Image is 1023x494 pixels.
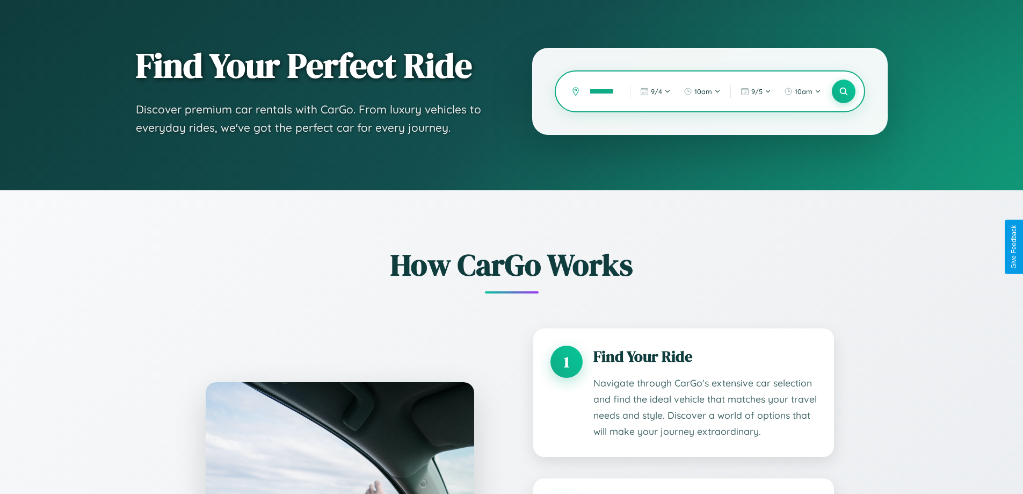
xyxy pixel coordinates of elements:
[1010,225,1018,269] div: Give Feedback
[751,87,763,96] span: 9 / 5
[593,346,817,367] h3: Find Your Ride
[678,83,726,100] button: 10am
[593,375,817,440] p: Navigate through CarGo's extensive car selection and find the ideal vehicle that matches your tra...
[635,83,676,100] button: 9/4
[190,244,834,285] h2: How CarGo Works
[694,87,712,96] span: 10am
[795,87,812,96] span: 10am
[735,83,777,100] button: 9/5
[136,47,490,84] h1: Find Your Perfect Ride
[136,101,490,137] p: Discover premium car rentals with CarGo. From luxury vehicles to everyday rides, we've got the pe...
[550,346,583,378] div: 1
[779,83,826,100] button: 10am
[651,87,662,96] span: 9 / 4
